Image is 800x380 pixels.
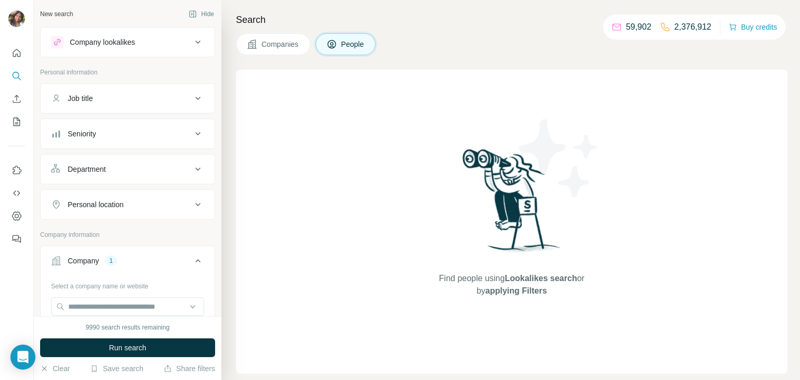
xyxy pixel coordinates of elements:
[86,323,170,332] div: 9990 search results remaining
[8,10,25,27] img: Avatar
[41,157,215,182] button: Department
[40,230,215,239] p: Company information
[105,256,117,265] div: 1
[10,345,35,370] div: Open Intercom Messenger
[236,12,787,27] h4: Search
[41,30,215,55] button: Company lookalikes
[41,121,215,146] button: Seniority
[68,93,93,104] div: Job title
[51,277,204,291] div: Select a company name or website
[68,199,123,210] div: Personal location
[68,164,106,174] div: Department
[261,39,299,49] span: Companies
[8,90,25,108] button: Enrich CSV
[181,6,221,22] button: Hide
[428,272,595,297] span: Find people using or by
[68,256,99,266] div: Company
[70,37,135,47] div: Company lookalikes
[512,111,606,205] img: Surfe Illustration - Stars
[505,274,577,283] span: Lookalikes search
[8,161,25,180] button: Use Surfe on LinkedIn
[41,192,215,217] button: Personal location
[41,86,215,111] button: Job title
[8,44,25,62] button: Quick start
[164,363,215,374] button: Share filters
[40,68,215,77] p: Personal information
[8,112,25,131] button: My lists
[485,286,547,295] span: applying Filters
[40,363,70,374] button: Clear
[109,343,146,353] span: Run search
[8,184,25,202] button: Use Surfe API
[68,129,96,139] div: Seniority
[8,207,25,225] button: Dashboard
[8,230,25,248] button: Feedback
[40,338,215,357] button: Run search
[674,21,711,33] p: 2,376,912
[341,39,365,49] span: People
[90,363,143,374] button: Save search
[8,67,25,85] button: Search
[626,21,652,33] p: 59,902
[729,20,777,34] button: Buy credits
[41,248,215,277] button: Company1
[40,9,73,19] div: New search
[458,146,566,262] img: Surfe Illustration - Woman searching with binoculars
